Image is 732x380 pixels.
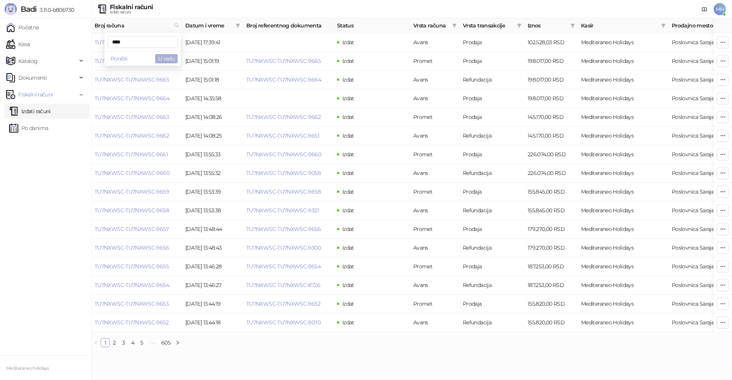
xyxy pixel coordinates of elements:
li: Prethodna strana [91,338,101,347]
span: Izdat [342,170,354,176]
td: Mediteraneo Holidays [578,220,669,239]
a: 5 [138,338,146,347]
a: TU7NXWSC-TU7NXWSC-9654 [246,263,321,270]
td: [DATE] 13:46:27 [182,276,243,295]
a: Početna [6,20,39,35]
td: TU7NXWSC-TU7NXWSC-9661 [91,145,182,164]
td: 198.017,00 RSD [525,52,578,71]
td: 145.170,00 RSD [525,127,578,145]
td: 198.017,00 RSD [525,71,578,89]
span: filter [517,23,522,28]
td: Refundacija [460,201,525,220]
td: Mediteraneo Holidays [578,313,669,332]
td: Prodaja [460,145,525,164]
a: TU7NXWSC-TU7NXWSC-9656 [95,244,169,251]
td: Mediteraneo Holidays [578,239,669,257]
td: 155.820,00 RSD [525,313,578,332]
span: Datum i vreme [185,21,233,30]
td: Avans [410,89,460,108]
td: Mediteraneo Holidays [578,201,669,220]
td: Mediteraneo Holidays [578,89,669,108]
td: Prodaja [460,220,525,239]
img: Logo [5,3,17,15]
a: TU7NXWSC-TU7NXWSC-9665 [246,58,321,64]
a: TU7NXWSC-TU7NXWSC-9651 [246,132,319,139]
td: [DATE] 17:39:41 [182,33,243,52]
th: Broj računa [91,18,182,33]
span: filter [661,23,666,28]
td: Avans [410,276,460,295]
a: TU7NXWSC-TU7NXWSC-9070 [246,319,321,326]
a: TU7NXWSC-TU7NXWSC-9655 [95,263,169,270]
a: 605 [159,338,173,347]
span: Izdat [342,39,354,46]
a: TU7NXWSC-TU7NXWSC-9666 [95,58,169,64]
span: Vrsta transakcije [463,21,514,30]
td: TU7NXWSC-TU7NXWSC-9658 [91,201,182,220]
a: TU7NXWSC-TU7NXWSC-9658 [95,207,169,214]
td: Promet [410,52,460,71]
span: Izdat [342,300,354,307]
button: U redu [155,54,178,63]
th: Vrsta transakcije [460,18,525,33]
li: Sledeća strana [173,338,182,347]
td: [DATE] 13:55:33 [182,145,243,164]
a: TU7NXWSC-TU7NXWSC-9662 [246,114,321,120]
td: TU7NXWSC-TU7NXWSC-9662 [91,127,182,145]
span: Broj računa [95,21,171,30]
a: TU7NXWSC-TU7NXWSC-9656 [246,226,321,232]
td: TU7NXWSC-TU7NXWSC-9660 [91,164,182,183]
span: Izdat [342,319,354,326]
td: Refundacija [460,71,525,89]
td: Prodaja [460,108,525,127]
td: Promet [410,295,460,313]
a: TU7NXWSC-TU7NXWSC-9658 [246,188,321,195]
th: Kasir [578,18,669,33]
td: [DATE] 15:01:19 [182,52,243,71]
span: filter [515,20,523,31]
a: TU7NXWSC-TU7NXWSC-9657 [95,226,169,232]
td: 179.270,00 RSD [525,220,578,239]
span: filter [451,20,458,31]
td: Avans [410,313,460,332]
span: Izdat [342,114,354,120]
td: Mediteraneo Holidays [578,71,669,89]
td: TU7NXWSC-TU7NXWSC-9657 [91,220,182,239]
a: TU7NXWSC-TU7NXWSC-9665 [95,76,169,83]
td: Prodaja [460,295,525,313]
span: Izdat [342,76,354,83]
td: Avans [410,33,460,52]
td: TU7NXWSC-TU7NXWSC-9663 [91,108,182,127]
td: Refundacija [460,164,525,183]
td: Avans [410,201,460,220]
a: TU7NXWSC-TU7NXWSC-9652 [95,319,169,326]
td: TU7NXWSC-TU7NXWSC-9654 [91,276,182,295]
a: TU7NXWSC-TU7NXWSC-9664 [246,76,321,83]
td: Promet [410,145,460,164]
a: 4 [128,338,137,347]
span: filter [660,20,667,31]
td: 226.074,00 RSD [525,145,578,164]
td: [DATE] 13:53:39 [182,183,243,201]
small: Mediteraneo holidays [6,366,49,371]
span: filter [570,23,575,28]
td: [DATE] 13:46:28 [182,257,243,276]
a: Dokumentacija [698,3,711,15]
button: left [91,338,101,347]
td: Mediteraneo Holidays [578,145,669,164]
th: Broj referentnog dokumenta [243,18,334,33]
td: Refundacija [460,239,525,257]
a: TU7NXWSC-TU7NXWSC-9300 [246,244,321,251]
td: [DATE] 14:08:26 [182,108,243,127]
td: Mediteraneo Holidays [578,276,669,295]
span: Badi [21,5,37,14]
td: [DATE] 13:48:44 [182,220,243,239]
td: [DATE] 13:53:38 [182,201,243,220]
li: 5 [137,338,146,347]
td: 179.270,00 RSD [525,239,578,257]
td: [DATE] 15:01:18 [182,71,243,89]
div: Izdati računi [110,10,153,14]
a: Izdati računi [9,104,51,119]
th: Vrsta računa [410,18,460,33]
span: Vrsta računa [413,21,449,30]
